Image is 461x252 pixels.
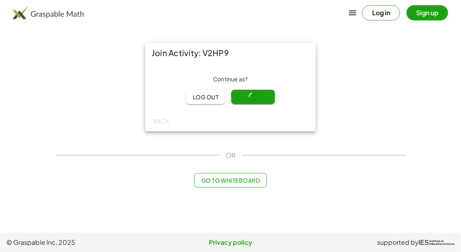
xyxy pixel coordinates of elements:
[429,240,455,246] span: Institute of Education Sciences
[152,75,309,83] div: Continue as ?
[192,93,218,101] span: Log out
[407,5,448,20] button: Sign up
[419,238,455,247] a: IESInstitute ofEducation Sciences
[6,238,156,247] span: © Graspable Inc, 2025
[419,239,429,246] span: IES
[201,177,260,184] span: Go to Whiteboard
[226,151,235,160] span: OR
[377,238,419,247] span: supported by
[186,90,225,104] button: Log out
[194,173,267,187] button: Go to Whiteboard
[145,43,316,62] div: Join Activity: V2HP9
[362,5,400,20] button: Log in
[156,238,305,247] a: Privacy policy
